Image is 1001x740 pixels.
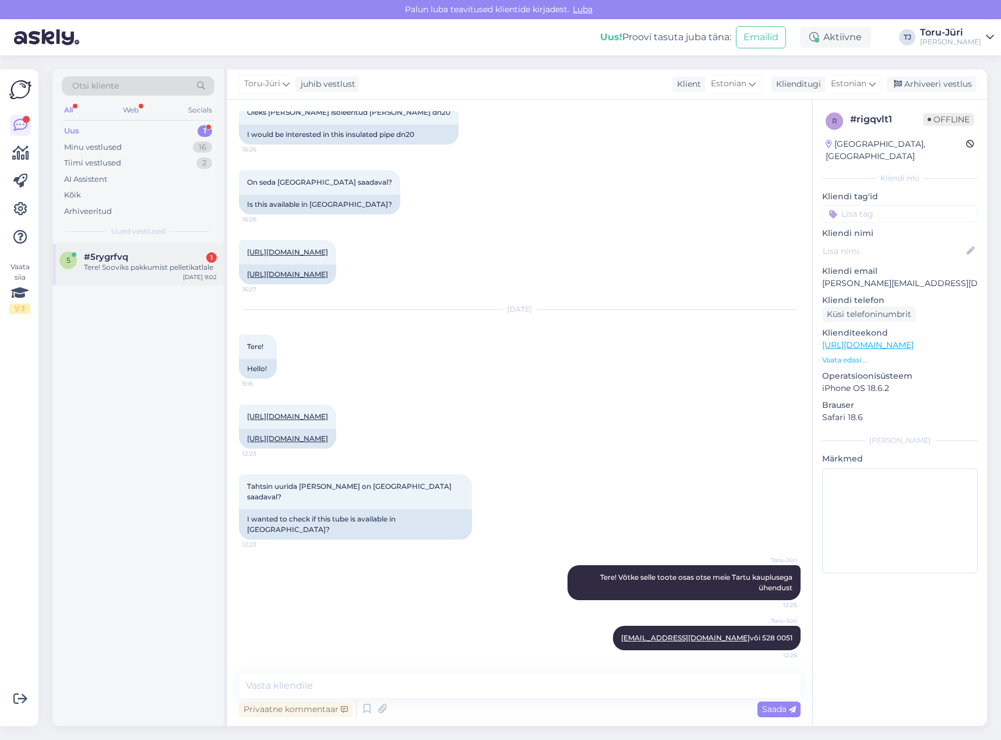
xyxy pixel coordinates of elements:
[822,227,978,239] p: Kliendi nimi
[242,145,286,154] span: 16:26
[247,248,328,256] a: [URL][DOMAIN_NAME]
[193,142,212,153] div: 16
[242,285,286,294] span: 16:27
[822,355,978,365] p: Vaata edasi ...
[920,37,981,47] div: [PERSON_NAME]
[621,633,750,642] a: [EMAIL_ADDRESS][DOMAIN_NAME]
[831,77,866,90] span: Estonian
[196,157,212,169] div: 2
[850,112,923,126] div: # rigqvlt1
[600,31,622,43] b: Uus!
[800,27,871,48] div: Aktiivne
[247,178,392,186] span: On seda [GEOGRAPHIC_DATA] saadaval?
[822,411,978,424] p: Safari 18.6
[66,256,71,265] span: 5
[923,113,974,126] span: Offline
[247,108,450,117] span: Oleks [PERSON_NAME] isoleeritud [PERSON_NAME] dn20
[84,262,217,273] div: Tere! Sooviks pakkumist pelletikatlale
[72,80,119,92] span: Otsi kliente
[84,252,128,262] span: #5rygrfvq
[822,277,978,290] p: [PERSON_NAME][EMAIL_ADDRESS][DOMAIN_NAME]
[736,26,786,48] button: Emailid
[64,189,81,201] div: Kõik
[899,29,915,45] div: TJ
[887,76,977,92] div: Arhiveeri vestlus
[832,117,837,125] span: r
[239,195,400,214] div: Is this available in [GEOGRAPHIC_DATA]?
[822,370,978,382] p: Operatsioonisüsteem
[9,304,30,314] div: 1 / 3
[621,633,792,642] span: või 528 0051
[239,304,801,315] div: [DATE]
[822,191,978,203] p: Kliendi tag'id
[822,399,978,411] p: Brauser
[822,173,978,184] div: Kliendi info
[753,616,797,625] span: Toru-Jüri
[247,482,453,501] span: Tahtsin uurida [PERSON_NAME] on [GEOGRAPHIC_DATA] saadaval?
[242,449,286,458] span: 12:23
[600,30,731,44] div: Proovi tasuta juba täna:
[672,78,701,90] div: Klient
[244,77,280,90] span: Toru-Jüri
[771,78,821,90] div: Klienditugi
[822,340,914,350] a: [URL][DOMAIN_NAME]
[920,28,981,37] div: Toru-Jüri
[711,77,746,90] span: Estonian
[64,125,79,137] div: Uus
[823,245,964,258] input: Lisa nimi
[296,78,355,90] div: juhib vestlust
[239,702,353,717] div: Privaatne kommentaar
[64,157,121,169] div: Tiimi vestlused
[753,601,797,609] span: 12:25
[64,206,112,217] div: Arhiveeritud
[822,265,978,277] p: Kliendi email
[753,651,797,660] span: 12:26
[242,540,286,549] span: 12:23
[242,379,286,388] span: 9:16
[247,342,263,351] span: Tere!
[64,174,107,185] div: AI Assistent
[198,125,212,137] div: 1
[239,509,472,540] div: I wanted to check if this tube is available in [GEOGRAPHIC_DATA]?
[111,226,165,237] span: Uued vestlused
[826,138,966,163] div: [GEOGRAPHIC_DATA], [GEOGRAPHIC_DATA]
[762,704,796,714] span: Saada
[822,306,916,322] div: Küsi telefoninumbrit
[753,556,797,565] span: Toru-Jüri
[600,573,794,592] span: Tere! Võtke selle toote osas otse meie Tartu kauplusega ühendust
[822,294,978,306] p: Kliendi telefon
[9,262,30,314] div: Vaata siia
[822,205,978,223] input: Lisa tag
[822,382,978,394] p: iPhone OS 18.6.2
[64,142,122,153] div: Minu vestlused
[822,453,978,465] p: Märkmed
[569,4,596,15] span: Luba
[239,125,459,145] div: I would be interested in this insulated pipe dn20
[247,412,328,421] a: [URL][DOMAIN_NAME]
[186,103,214,118] div: Socials
[822,327,978,339] p: Klienditeekond
[822,435,978,446] div: [PERSON_NAME]
[920,28,994,47] a: Toru-Jüri[PERSON_NAME]
[242,215,286,224] span: 16:26
[121,103,141,118] div: Web
[9,79,31,101] img: Askly Logo
[247,270,328,279] a: [URL][DOMAIN_NAME]
[62,103,75,118] div: All
[206,252,217,263] div: 1
[183,273,217,281] div: [DATE] 9:02
[239,359,277,379] div: Hello!
[247,434,328,443] a: [URL][DOMAIN_NAME]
